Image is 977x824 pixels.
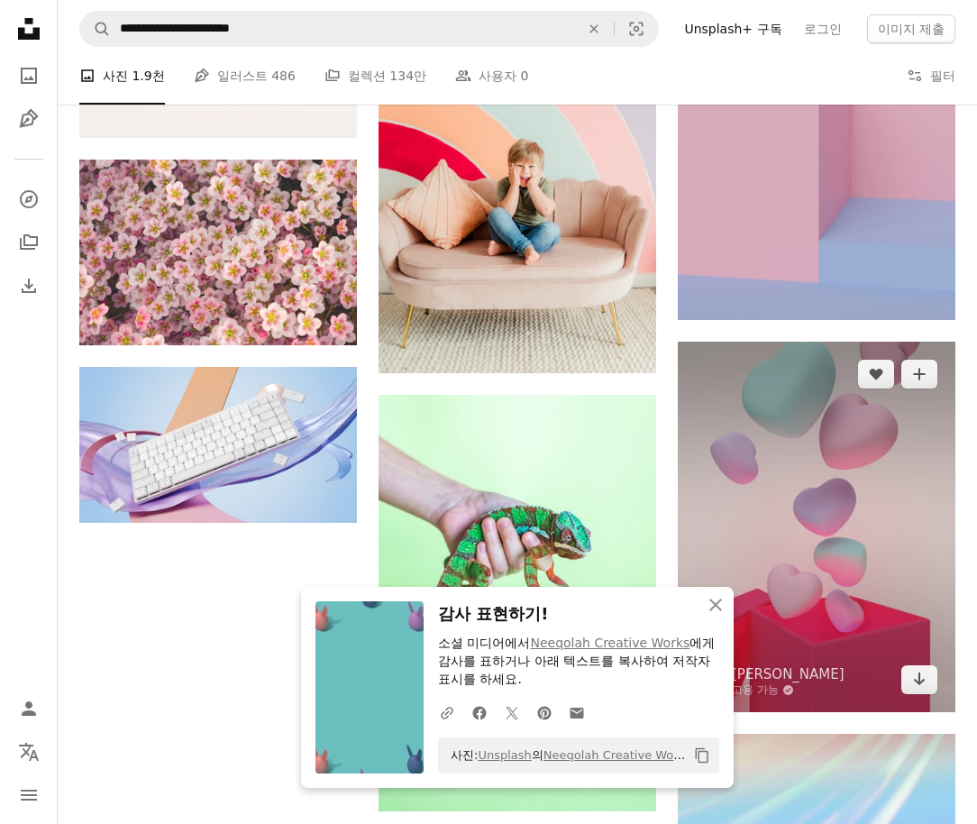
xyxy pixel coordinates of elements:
a: 일러스트 486 [194,47,296,105]
a: [PERSON_NAME] [732,665,845,683]
a: 다운로드 [901,665,937,694]
a: 이메일로 공유에 공유 [561,694,593,730]
img: 하트가 날아가는 분홍색 상자 [678,342,955,711]
button: 이미지 제출 [867,14,955,43]
button: 필터 [907,47,955,105]
form: 사이트 전체에서 이미지 찾기 [79,11,659,47]
button: 컬렉션에 추가 [901,360,937,389]
a: 컬렉션 [11,224,47,261]
button: Unsplash 검색 [80,12,111,46]
a: 무지개색 배경의 흐릿한 이미지 [678,803,955,819]
button: 삭제 [574,12,614,46]
a: 파란색 데님 청바지를 입은 여자는 베이지색 소파 의자에 앉아 있다 [379,162,656,179]
img: 녹색 배경에 녹색과 갈색 도마뱀 [379,395,656,811]
a: Neeqolah Creative Works [530,636,689,650]
a: 로그인 / 가입 [11,691,47,727]
a: 보라색 리본 위에 놓인 컴퓨터 키보드 [79,436,357,453]
img: 보라색 리본 위에 놓인 컴퓨터 키보드 [79,367,357,523]
a: 컬렉션 134만 [324,47,426,105]
img: 꽃의 클로즈업 [79,160,357,345]
a: 일러스트 [11,101,47,137]
a: 하트가 날아가는 분홍색 상자 [678,518,955,535]
button: 시각적 검색 [615,12,658,46]
p: 소셜 미디어에서 에게 감사를 표하거나 아래 텍스트를 복사하여 저작자 표시를 하세요. [438,635,719,689]
a: 고용 가능 [732,683,845,698]
span: 사진: 의 [442,741,687,770]
a: 사용자 0 [455,47,528,105]
button: 메뉴 [11,777,47,813]
a: Neeqolah Creative Works [543,748,691,762]
a: 꽃의 클로즈업 [79,243,357,260]
a: Pinterest에 공유 [528,694,561,730]
a: Unsplash [478,748,531,762]
a: 탐색 [11,181,47,217]
a: Facebook에 공유 [463,694,496,730]
span: 0 [521,66,529,86]
h3: 감사 표현하기! [438,601,719,627]
button: 좋아요 [858,360,894,389]
a: 다운로드 내역 [11,268,47,304]
a: 사진 [11,58,47,94]
a: 홈 — Unsplash [11,11,47,50]
a: 로그인 [793,14,853,43]
a: Twitter에 공유 [496,694,528,730]
span: 134만 [389,66,426,86]
button: 언어 [11,734,47,770]
a: Unsplash+ 구독 [673,14,792,43]
button: 클립보드에 복사하기 [687,740,717,771]
span: 486 [271,66,296,86]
